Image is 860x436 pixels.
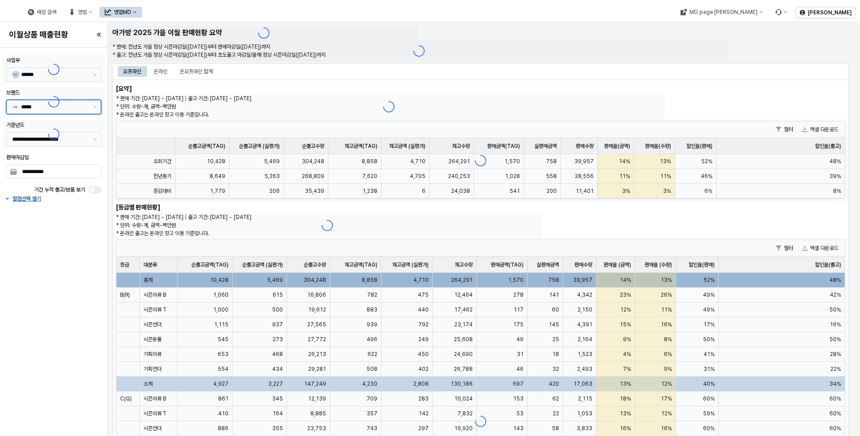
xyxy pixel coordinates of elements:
button: 컬럼선택 열기 [4,195,103,202]
div: 온오프라인 합계 [175,66,218,77]
div: 오프라인 [118,66,147,77]
h4: 이월상품 매출현황 [9,30,82,39]
p: [PERSON_NAME] [808,9,851,16]
button: 영업 [63,7,98,18]
h6: [요약] [116,85,170,93]
div: 영업 [78,9,87,15]
div: 온오프라인 합계 [180,66,213,77]
div: 영업MD [114,9,131,15]
button: MD page [PERSON_NAME] [675,7,768,18]
main: App Frame [108,22,860,436]
div: Menu item 6 [770,7,792,18]
div: 매장 검색 [37,9,56,15]
button: 영업MD [99,7,142,18]
div: 온라인 [154,66,167,77]
div: MD page 이동 [675,7,768,18]
h6: [등급별 판매현황] [116,203,232,211]
div: MD page [PERSON_NAME] [689,9,757,15]
div: 온라인 [148,66,173,77]
button: 매장 검색 [22,7,62,18]
button: [PERSON_NAME] [796,7,856,18]
div: 오프라인 [123,66,141,77]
